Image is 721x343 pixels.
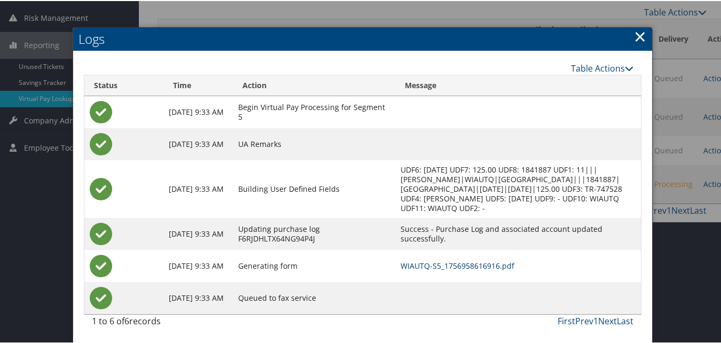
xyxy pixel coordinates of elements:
[163,74,233,95] th: Time: activate to sort column ascending
[163,281,233,313] td: [DATE] 9:33 AM
[233,127,395,159] td: UA Remarks
[163,159,233,217] td: [DATE] 9:33 AM
[395,74,641,95] th: Message: activate to sort column ascending
[163,217,233,249] td: [DATE] 9:33 AM
[401,260,514,270] a: WIAUTQ-S5_1756958616916.pdf
[575,314,593,326] a: Prev
[233,159,395,217] td: Building User Defined Fields
[163,95,233,127] td: [DATE] 9:33 AM
[233,74,395,95] th: Action: activate to sort column ascending
[84,74,163,95] th: Status: activate to sort column ascending
[634,25,646,46] a: Close
[233,217,395,249] td: Updating purchase log F6RJDHLTX64NG94P4J
[124,314,129,326] span: 6
[73,26,652,50] h2: Logs
[92,314,215,332] div: 1 to 6 of records
[617,314,633,326] a: Last
[163,127,233,159] td: [DATE] 9:33 AM
[395,159,641,217] td: UDF6: [DATE] UDF7: 125.00 UDF8: 1841887 UDF1: 11|||[PERSON_NAME]|WIAUTQ|[GEOGRAPHIC_DATA]|||18418...
[233,281,395,313] td: Queued to fax service
[558,314,575,326] a: First
[593,314,598,326] a: 1
[163,249,233,281] td: [DATE] 9:33 AM
[571,61,633,73] a: Table Actions
[233,95,395,127] td: Begin Virtual Pay Processing for Segment 5
[395,217,641,249] td: Success - Purchase Log and associated account updated successfully.
[233,249,395,281] td: Generating form
[598,314,617,326] a: Next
